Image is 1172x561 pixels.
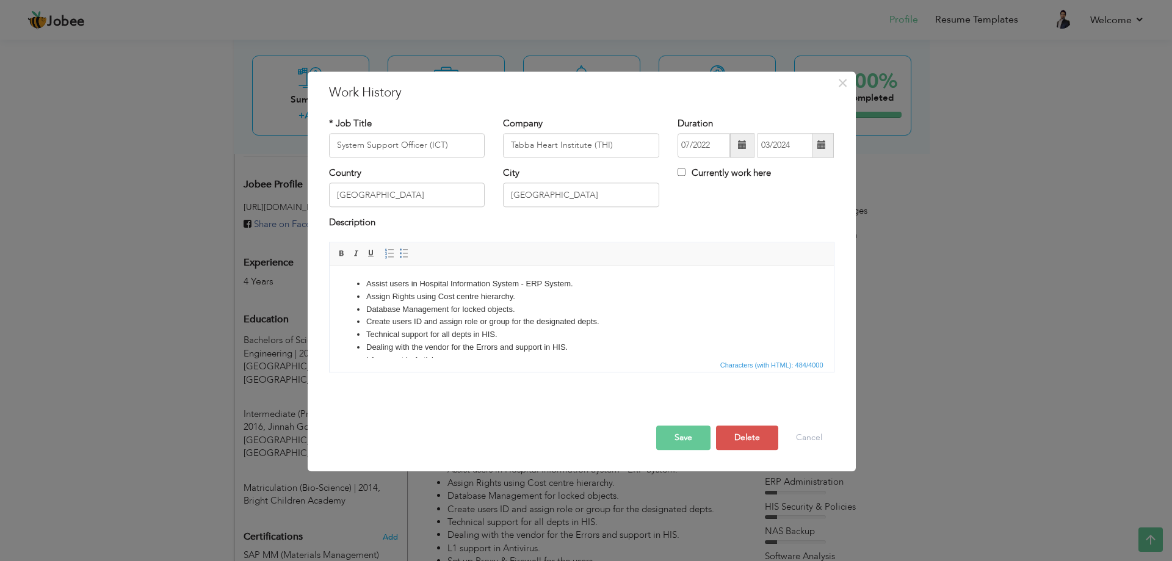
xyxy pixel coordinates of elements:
[329,217,375,230] label: Description
[833,73,853,93] button: Close
[758,133,813,157] input: Present
[335,247,349,260] a: Bold
[329,117,372,130] label: * Job Title
[678,167,771,179] label: Currently work here
[37,89,468,101] li: L1 support in Antivirus.
[837,72,848,94] span: ×
[364,247,378,260] a: Underline
[397,247,411,260] a: Insert/Remove Bulleted List
[503,167,519,179] label: City
[383,247,396,260] a: Insert/Remove Numbered List
[784,425,834,450] button: Cancel
[656,425,711,450] button: Save
[678,168,685,176] input: Currently work here
[716,425,778,450] button: Delete
[350,247,363,260] a: Italic
[678,133,730,157] input: From
[718,360,827,371] div: Statistics
[330,266,834,357] iframe: Rich Text Editor, workEditor
[503,117,543,130] label: Company
[329,167,361,179] label: Country
[329,84,834,102] h3: Work History
[718,360,826,371] span: Characters (with HTML): 484/4000
[678,117,713,130] label: Duration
